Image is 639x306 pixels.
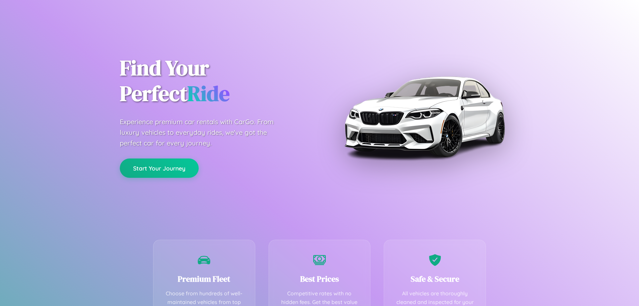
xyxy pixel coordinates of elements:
[163,273,245,284] h3: Premium Fleet
[120,158,199,178] button: Start Your Journey
[394,273,476,284] h3: Safe & Secure
[279,273,360,284] h3: Best Prices
[120,55,310,107] h1: Find Your Perfect
[341,33,508,200] img: Premium BMW car rental vehicle
[120,117,286,149] p: Experience premium car rentals with CarGo. From luxury vehicles to everyday rides, we've got the ...
[187,79,230,108] span: Ride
